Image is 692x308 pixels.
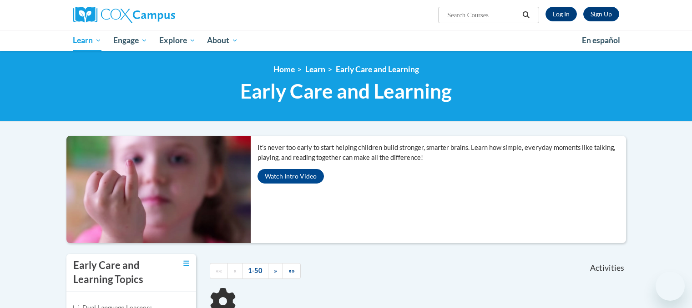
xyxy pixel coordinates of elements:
[283,263,301,279] a: End
[576,31,626,50] a: En español
[201,30,244,51] a: About
[656,272,685,301] iframe: Button to launch messaging window
[73,35,101,46] span: Learn
[336,65,419,74] a: Early Care and Learning
[227,263,242,279] a: Previous
[288,267,295,274] span: »»
[242,263,268,279] a: 1-50
[233,267,237,274] span: «
[73,258,160,287] h3: Early Care and Learning Topics
[67,30,108,51] a: Learn
[159,35,196,46] span: Explore
[113,35,147,46] span: Engage
[305,65,325,74] a: Learn
[153,30,202,51] a: Explore
[582,35,620,45] span: En español
[258,143,626,163] p: It’s never too early to start helping children build stronger, smarter brains. Learn how simple, ...
[519,10,533,20] button: Search
[240,79,452,103] span: Early Care and Learning
[590,263,624,273] span: Activities
[446,10,519,20] input: Search Courses
[583,7,619,21] a: Register
[60,30,633,51] div: Main menu
[183,258,189,268] a: Toggle collapse
[273,65,295,74] a: Home
[73,7,246,23] a: Cox Campus
[107,30,153,51] a: Engage
[210,263,228,279] a: Begining
[268,263,283,279] a: Next
[73,7,175,23] img: Cox Campus
[546,7,577,21] a: Log In
[216,267,222,274] span: ««
[258,169,324,184] button: Watch Intro Video
[274,267,277,274] span: »
[207,35,238,46] span: About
